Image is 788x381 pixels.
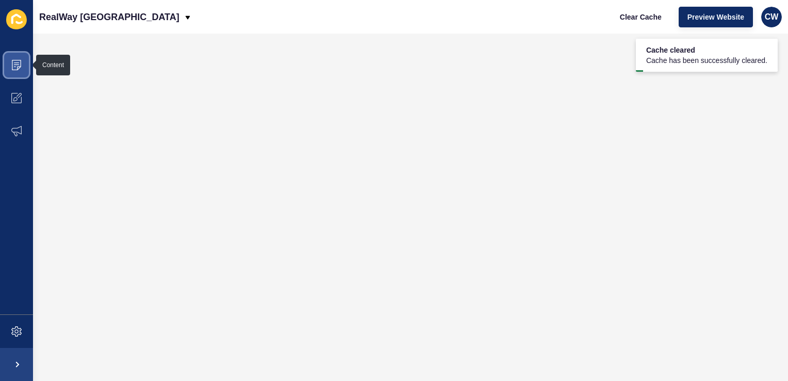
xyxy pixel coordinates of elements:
span: Clear Cache [620,12,662,22]
span: Cache has been successfully cleared. [646,55,767,66]
div: Content [42,61,64,69]
p: RealWay [GEOGRAPHIC_DATA] [39,4,179,30]
span: CW [765,12,779,22]
button: Preview Website [679,7,753,27]
button: Clear Cache [611,7,670,27]
span: Preview Website [687,12,744,22]
span: Cache cleared [646,45,767,55]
